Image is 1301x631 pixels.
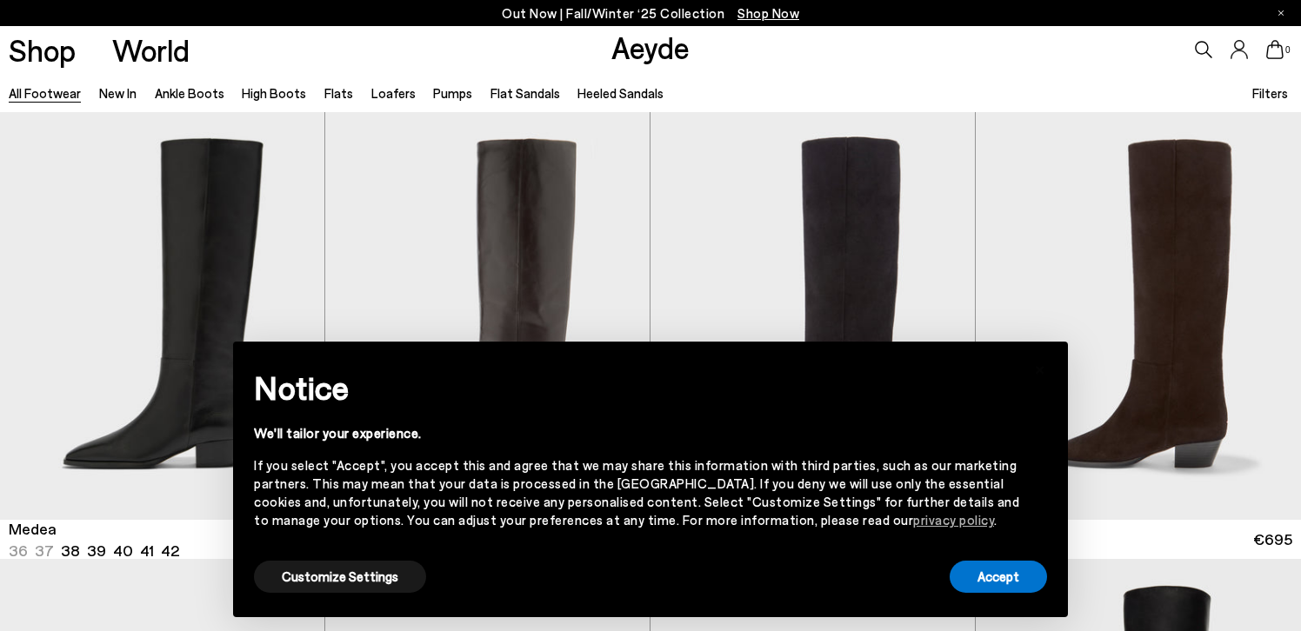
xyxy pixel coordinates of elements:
[976,112,1301,520] img: Medea Suede Knee-High Boots
[1252,85,1288,101] span: Filters
[577,85,664,101] a: Heeled Sandals
[737,5,799,21] span: Navigate to /collections/new-in
[9,518,57,540] span: Medea
[254,561,426,593] button: Customize Settings
[87,540,106,561] li: 39
[1019,347,1061,389] button: Close this notice
[9,35,76,65] a: Shop
[113,540,133,561] li: 40
[324,85,353,101] a: Flats
[490,85,560,101] a: Flat Sandals
[325,112,650,520] img: Medea Knee-High Boots
[1284,45,1292,55] span: 0
[913,512,994,528] a: privacy policy
[161,540,179,561] li: 42
[140,540,154,561] li: 41
[61,540,80,561] li: 38
[650,112,975,520] img: Medea Suede Knee-High Boots
[155,85,224,101] a: Ankle Boots
[242,85,306,101] a: High Boots
[1034,355,1046,380] span: ×
[950,561,1047,593] button: Accept
[433,85,472,101] a: Pumps
[254,456,1019,529] div: If you select "Accept", you accept this and agree that we may share this information with third p...
[254,365,1019,410] h2: Notice
[9,540,174,561] ul: variant
[112,35,190,65] a: World
[502,3,799,24] p: Out Now | Fall/Winter ‘25 Collection
[611,29,690,65] a: Aeyde
[976,520,1301,559] a: Medea €695
[1253,528,1292,550] span: €695
[254,424,1019,442] div: We'll tailor your experience.
[99,85,137,101] a: New In
[371,85,416,101] a: Loafers
[9,85,81,101] a: All Footwear
[1266,40,1284,59] a: 0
